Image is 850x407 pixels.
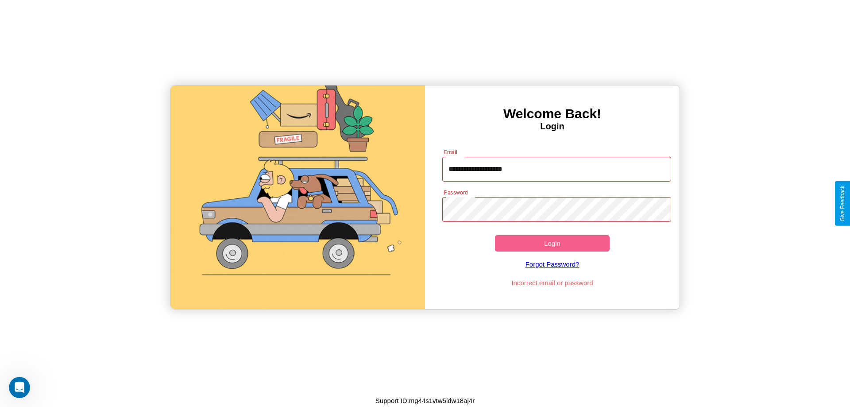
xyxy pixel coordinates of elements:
label: Email [444,148,458,156]
iframe: Intercom live chat [9,377,30,398]
button: Login [495,235,610,252]
p: Support ID: mg44s1vtw5idw18aj4r [375,395,475,407]
p: Incorrect email or password [438,277,667,289]
a: Forgot Password? [438,252,667,277]
img: gif [170,85,425,309]
label: Password [444,189,467,196]
div: Give Feedback [839,186,846,221]
h3: Welcome Back! [425,106,680,121]
h4: Login [425,121,680,132]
